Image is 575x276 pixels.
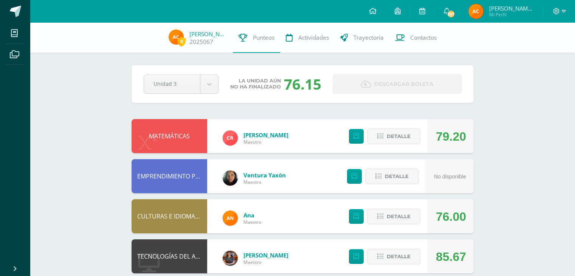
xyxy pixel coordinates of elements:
[436,200,466,234] div: 76.00
[387,129,411,143] span: Detalle
[280,23,335,53] a: Actividades
[223,130,238,146] img: d418ab7d96a1026f7c175839013d9d15.png
[223,171,238,186] img: 8175af1d143b9940f41fde7902e8cac3.png
[132,199,207,233] div: CULTURAS E IDIOMAS MAYAS, GARÍFUNA O XINCA
[468,4,484,19] img: 4f37c185ef2da4b89b4b6640cd345995.png
[243,251,288,259] a: [PERSON_NAME]
[253,34,274,42] span: Punteos
[243,131,288,139] a: [PERSON_NAME]
[434,174,466,180] span: No disponible
[387,209,411,223] span: Detalle
[223,211,238,226] img: fc6731ddebfef4a76f049f6e852e62c4.png
[233,23,280,53] a: Punteos
[389,23,442,53] a: Contactos
[353,34,384,42] span: Trayectoria
[367,129,420,144] button: Detalle
[243,139,288,145] span: Maestro
[243,219,261,225] span: Maestro
[153,75,191,93] span: Unidad 3
[335,23,389,53] a: Trayectoria
[298,34,329,42] span: Actividades
[132,119,207,153] div: MATEMÁTICAS
[230,78,281,90] span: La unidad aún no ha finalizado
[223,251,238,266] img: 60a759e8b02ec95d430434cf0c0a55c7.png
[436,240,466,274] div: 85.67
[284,74,321,94] div: 76.15
[177,37,186,46] span: 0
[243,211,261,219] a: Ana
[447,10,455,18] span: 257
[169,29,184,45] img: 4f37c185ef2da4b89b4b6640cd345995.png
[144,75,218,93] a: Unidad 3
[374,75,434,93] span: Descargar boleta
[243,171,286,179] a: Ventura Yaxón
[489,11,535,18] span: Mi Perfil
[385,169,409,183] span: Detalle
[132,159,207,193] div: EMPRENDIMIENTO PARA LA PRODUCTIVIDAD
[243,179,286,185] span: Maestro
[189,30,227,38] a: [PERSON_NAME]
[132,239,207,273] div: TECNOLOGÍAS DEL APRENDIZAJE Y LA COMUNICACIÓN
[366,169,418,184] button: Detalle
[410,34,437,42] span: Contactos
[243,259,288,265] span: Maestro
[367,209,420,224] button: Detalle
[387,250,411,264] span: Detalle
[367,249,420,264] button: Detalle
[436,119,466,154] div: 79.20
[189,38,213,46] a: 2025067
[489,5,535,12] span: [PERSON_NAME] [PERSON_NAME]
